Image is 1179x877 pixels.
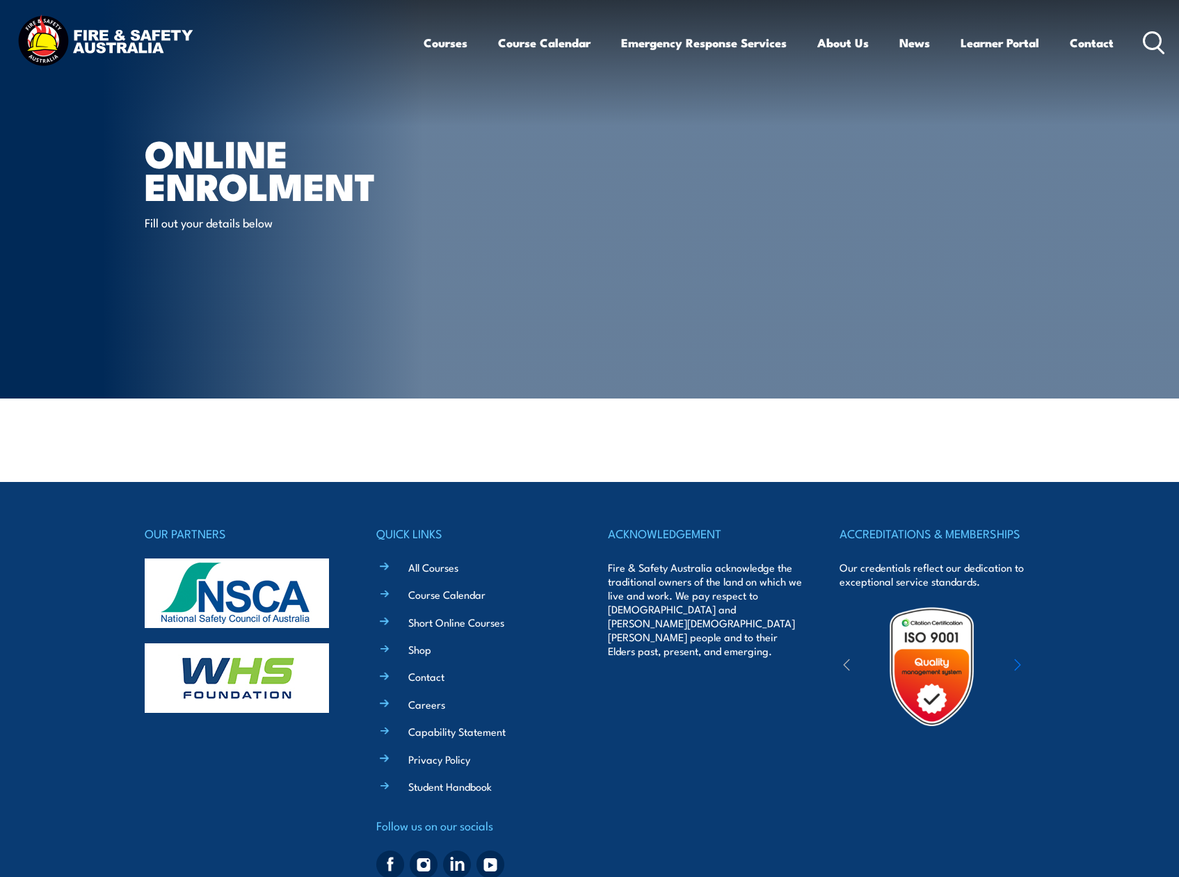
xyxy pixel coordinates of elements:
[993,643,1114,691] img: ewpa-logo
[424,24,467,61] a: Courses
[871,606,993,727] img: Untitled design (19)
[376,524,571,543] h4: QUICK LINKS
[408,669,444,684] a: Contact
[145,643,329,713] img: whs-logo-footer
[1070,24,1114,61] a: Contact
[621,24,787,61] a: Emergency Response Services
[899,24,930,61] a: News
[817,24,869,61] a: About Us
[408,560,458,574] a: All Courses
[408,724,506,739] a: Capability Statement
[145,524,339,543] h4: OUR PARTNERS
[498,24,591,61] a: Course Calendar
[408,642,431,657] a: Shop
[840,561,1034,588] p: Our credentials reflect our dedication to exceptional service standards.
[408,615,504,629] a: Short Online Courses
[608,524,803,543] h4: ACKNOWLEDGEMENT
[408,779,492,794] a: Student Handbook
[408,587,486,602] a: Course Calendar
[408,697,445,711] a: Careers
[145,214,399,230] p: Fill out your details below
[840,524,1034,543] h4: ACCREDITATIONS & MEMBERSHIPS
[376,816,571,835] h4: Follow us on our socials
[961,24,1039,61] a: Learner Portal
[145,558,329,628] img: nsca-logo-footer
[608,561,803,658] p: Fire & Safety Australia acknowledge the traditional owners of the land on which we live and work....
[408,752,470,766] a: Privacy Policy
[145,136,488,201] h1: Online Enrolment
